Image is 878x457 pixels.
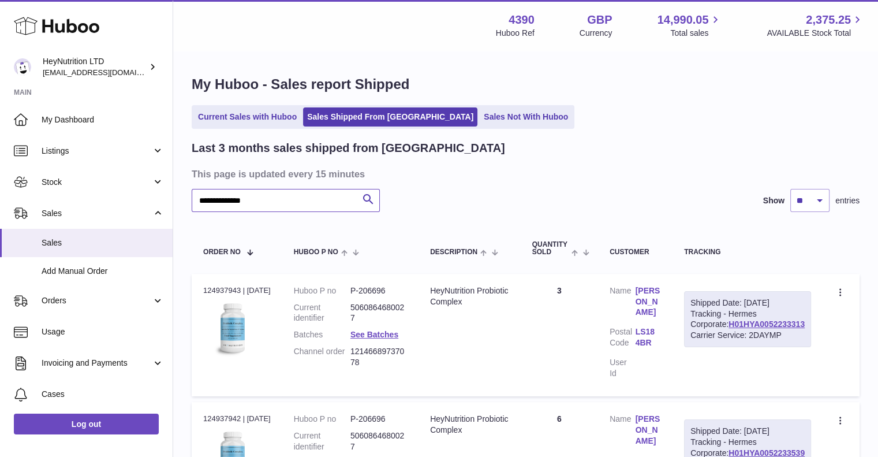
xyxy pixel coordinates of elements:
[42,146,152,157] span: Listings
[350,430,407,452] dd: 5060864680027
[42,237,164,248] span: Sales
[610,285,636,321] dt: Name
[203,414,271,424] div: 124937942 | [DATE]
[294,346,350,368] dt: Channel order
[610,357,636,379] dt: User Id
[42,389,164,400] span: Cases
[430,285,509,307] div: HeyNutrition Probiotic Complex
[194,107,301,127] a: Current Sales with Huboo
[430,414,509,436] div: HeyNutrition Probiotic Complex
[350,302,407,324] dd: 5060864680027
[203,248,241,256] span: Order No
[728,319,805,329] a: H01HYA0052233313
[303,107,477,127] a: Sales Shipped From [GEOGRAPHIC_DATA]
[42,358,152,369] span: Invoicing and Payments
[350,346,407,368] dd: 12146689737078
[294,329,350,340] dt: Batches
[480,107,572,127] a: Sales Not With Huboo
[203,285,271,296] div: 124937943 | [DATE]
[509,12,535,28] strong: 4390
[294,430,350,452] dt: Current identifier
[43,68,170,77] span: [EMAIL_ADDRESS][DOMAIN_NAME]
[203,299,261,357] img: 43901725567703.jpeg
[42,326,164,337] span: Usage
[192,168,857,180] h3: This page is updated every 15 minutes
[684,291,811,348] div: Tracking - Hermes Corporate:
[294,285,350,296] dt: Huboo P no
[767,28,864,39] span: AVAILABLE Stock Total
[657,12,722,39] a: 14,990.05 Total sales
[294,248,338,256] span: Huboo P no
[587,12,612,28] strong: GBP
[532,241,569,256] span: Quantity Sold
[350,330,398,339] a: See Batches
[580,28,612,39] div: Currency
[690,298,805,309] div: Shipped Date: [DATE]
[835,195,860,206] span: entries
[42,208,152,219] span: Sales
[763,195,784,206] label: Show
[42,266,164,277] span: Add Manual Order
[684,248,811,256] div: Tracking
[42,177,152,188] span: Stock
[636,326,662,348] a: LS18 4BR
[14,414,159,434] a: Log out
[350,285,407,296] dd: P-206696
[690,426,805,437] div: Shipped Date: [DATE]
[610,326,636,351] dt: Postal Code
[806,12,851,28] span: 2,375.25
[636,414,662,447] a: [PERSON_NAME]
[14,58,31,76] img: info@heynutrition.com
[192,75,860,94] h1: My Huboo - Sales report Shipped
[670,28,722,39] span: Total sales
[430,248,477,256] span: Description
[294,414,350,425] dt: Huboo P no
[657,12,708,28] span: 14,990.05
[294,302,350,324] dt: Current identifier
[42,295,152,306] span: Orders
[690,330,805,341] div: Carrier Service: 2DAYMP
[521,274,598,396] td: 3
[42,114,164,125] span: My Dashboard
[350,414,407,425] dd: P-206696
[496,28,535,39] div: Huboo Ref
[636,285,662,318] a: [PERSON_NAME]
[767,12,864,39] a: 2,375.25 AVAILABLE Stock Total
[192,140,505,156] h2: Last 3 months sales shipped from [GEOGRAPHIC_DATA]
[610,414,636,449] dt: Name
[610,248,661,256] div: Customer
[43,56,147,78] div: HeyNutrition LTD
